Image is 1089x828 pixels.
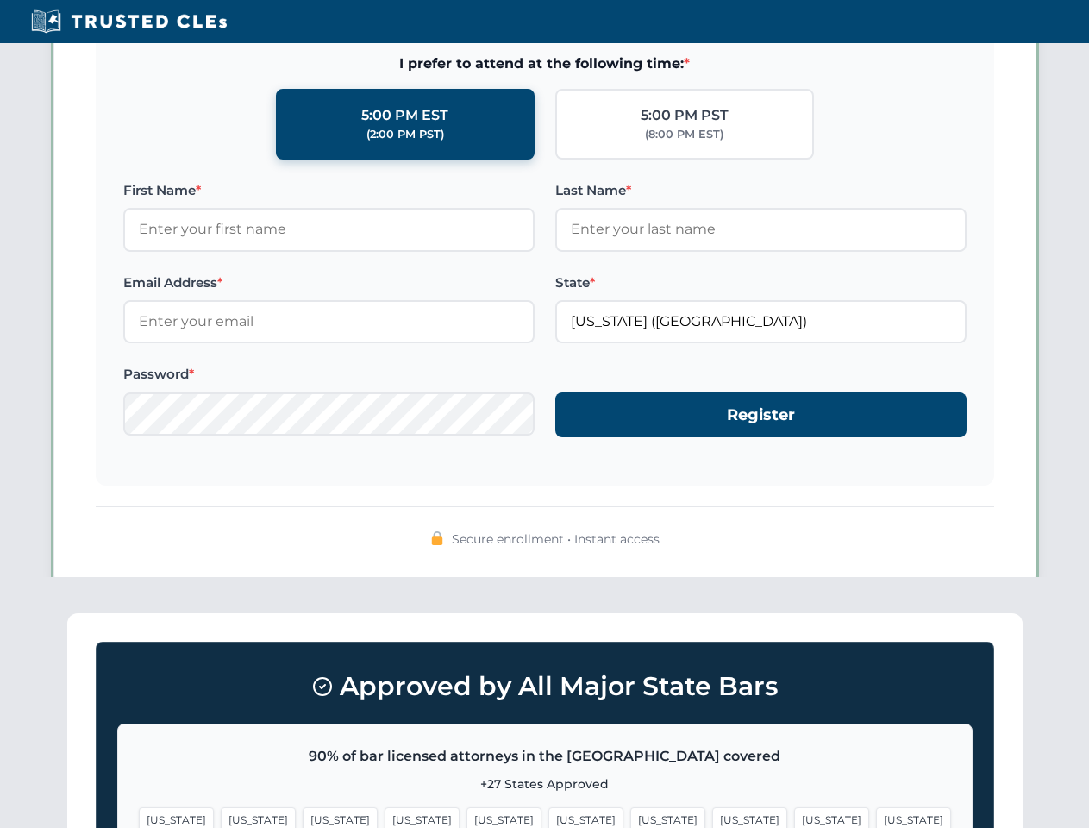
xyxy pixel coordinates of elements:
[139,745,951,768] p: 90% of bar licensed attorneys in the [GEOGRAPHIC_DATA] covered
[123,208,535,251] input: Enter your first name
[366,126,444,143] div: (2:00 PM PST)
[430,531,444,545] img: 🔒
[123,300,535,343] input: Enter your email
[555,208,967,251] input: Enter your last name
[361,104,448,127] div: 5:00 PM EST
[123,273,535,293] label: Email Address
[123,53,967,75] span: I prefer to attend at the following time:
[139,775,951,793] p: +27 States Approved
[26,9,232,34] img: Trusted CLEs
[117,663,973,710] h3: Approved by All Major State Bars
[641,104,729,127] div: 5:00 PM PST
[123,364,535,385] label: Password
[555,300,967,343] input: Arizona (AZ)
[555,180,967,201] label: Last Name
[123,180,535,201] label: First Name
[645,126,723,143] div: (8:00 PM EST)
[452,530,660,549] span: Secure enrollment • Instant access
[555,273,967,293] label: State
[555,392,967,438] button: Register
